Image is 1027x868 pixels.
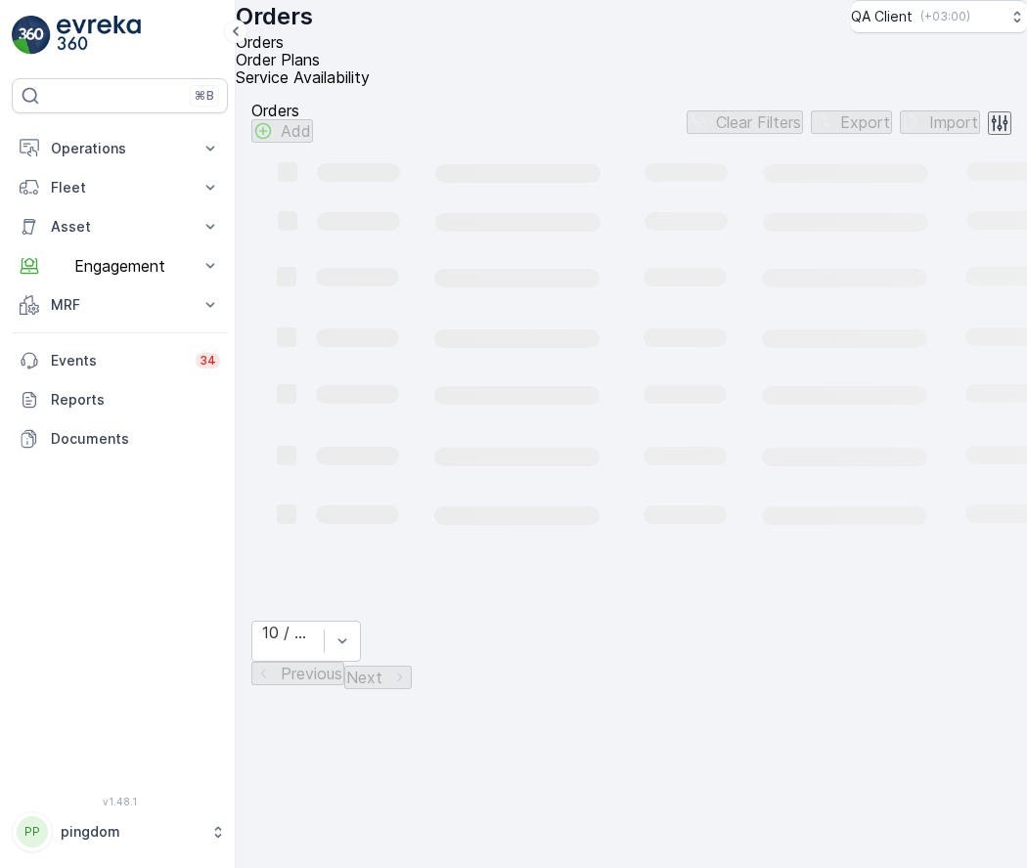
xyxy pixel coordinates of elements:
a: Events34 [12,341,228,380]
button: MRF [12,285,228,325]
p: Next [346,669,382,686]
button: Operations [12,129,228,168]
div: 10 / Page [262,624,314,641]
p: ( +03:00 ) [920,9,970,24]
p: Fleet [51,178,189,197]
p: Orders [251,102,313,119]
p: Documents [51,429,220,449]
p: Import [929,113,978,131]
p: 34 [200,353,216,369]
span: Service Availability [236,67,370,87]
p: Add [281,122,311,140]
button: Add [251,119,313,143]
p: Clear Filters [716,113,801,131]
p: MRF [51,295,189,315]
p: Asset [51,217,189,237]
img: logo_light-DOdMpM7g.png [57,16,141,55]
p: ⌘B [195,88,214,104]
button: Asset [12,207,228,246]
p: Export [840,113,890,131]
button: Import [900,110,980,134]
span: Orders [236,32,284,52]
button: Previous [251,662,344,685]
p: Events [51,351,184,370]
button: Next [344,666,412,689]
p: QA Client [851,7,913,26]
p: Reports [51,390,220,410]
a: Reports [12,380,228,419]
button: Fleet [12,168,228,207]
span: v 1.48.1 [12,796,228,807]
a: Documents [12,419,228,458]
p: Orders [236,1,313,32]
button: Export [811,110,892,134]
p: Engagement [51,257,189,275]
button: PPpingdom [12,811,228,852]
div: PP [17,816,48,847]
p: Operations [51,139,189,158]
button: Clear Filters [687,110,803,134]
span: Order Plans [236,50,320,69]
p: Previous [281,665,342,682]
p: pingdom [61,822,201,842]
button: Engagement [12,246,228,285]
img: logo [12,16,51,55]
